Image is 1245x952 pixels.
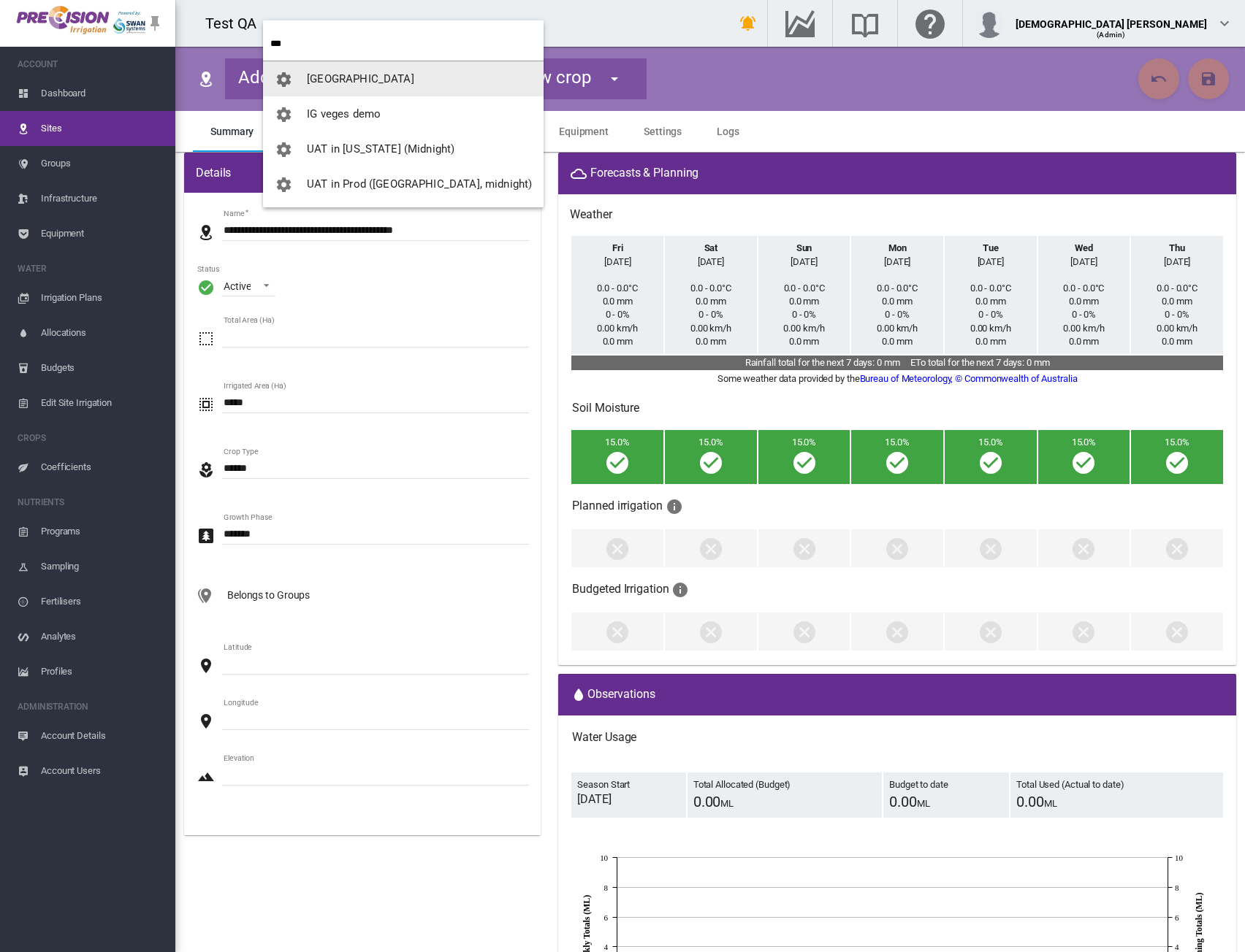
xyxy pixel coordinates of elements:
span: UAT in [US_STATE] (Midnight) [307,142,454,156]
button: You have 'Admin' permissions to Adelaide High School [263,61,544,96]
md-icon: icon-cog [275,106,292,123]
md-icon: icon-cog [275,141,292,158]
span: [GEOGRAPHIC_DATA] [307,72,414,85]
button: You have 'Admin' permissions to IG veges demo [263,96,544,131]
span: UAT in Prod ([GEOGRAPHIC_DATA], midnight) [307,177,532,191]
button: You have 'Admin' permissions to UAT in California (Midnight) [263,131,544,166]
button: You have 'Admin' permissions to UAT in Prod (NZ, midnight) [263,166,544,201]
span: IG veges demo [307,107,381,120]
md-icon: icon-cog [275,176,292,193]
md-icon: icon-cog [275,71,292,88]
